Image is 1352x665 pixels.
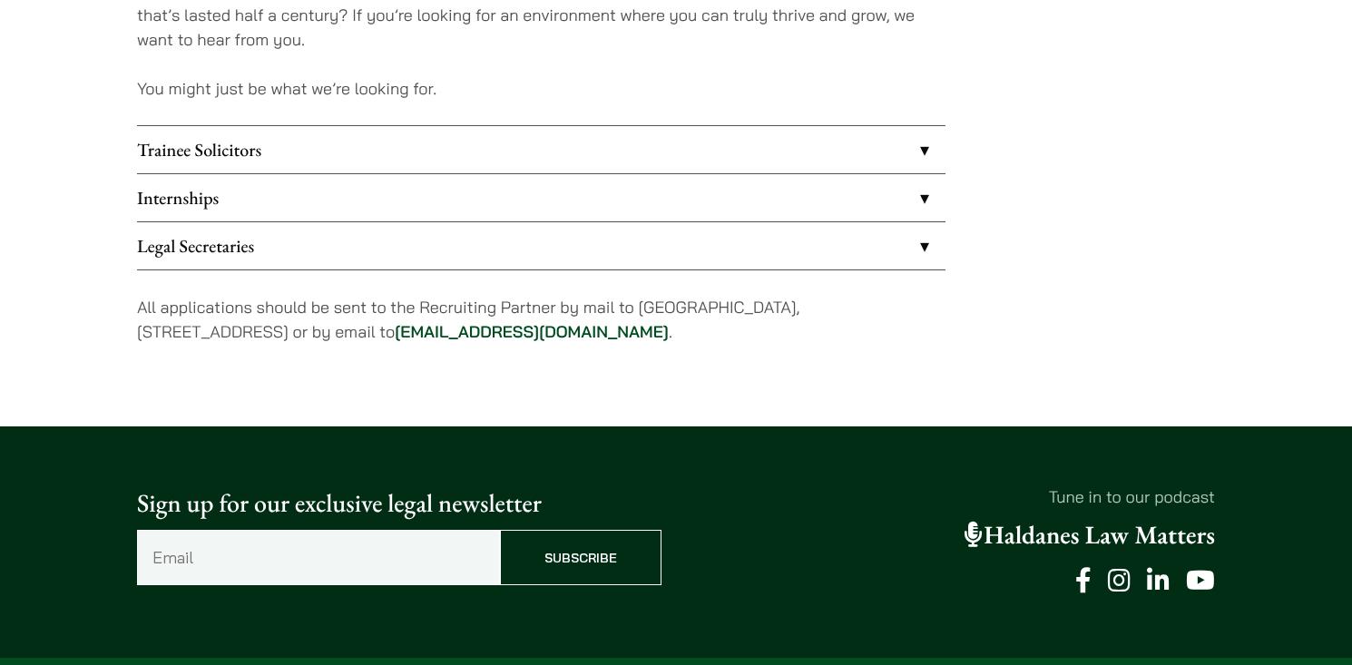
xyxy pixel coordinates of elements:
[137,126,945,173] a: Trainee Solicitors
[137,222,945,269] a: Legal Secretaries
[137,295,945,344] p: All applications should be sent to the Recruiting Partner by mail to [GEOGRAPHIC_DATA], [STREET_A...
[137,174,945,221] a: Internships
[137,76,945,101] p: You might just be what we’re looking for.
[691,484,1215,509] p: Tune in to our podcast
[500,530,661,585] input: Subscribe
[137,530,500,585] input: Email
[137,484,661,523] p: Sign up for our exclusive legal newsletter
[965,519,1215,552] a: Haldanes Law Matters
[395,321,669,342] a: [EMAIL_ADDRESS][DOMAIN_NAME]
